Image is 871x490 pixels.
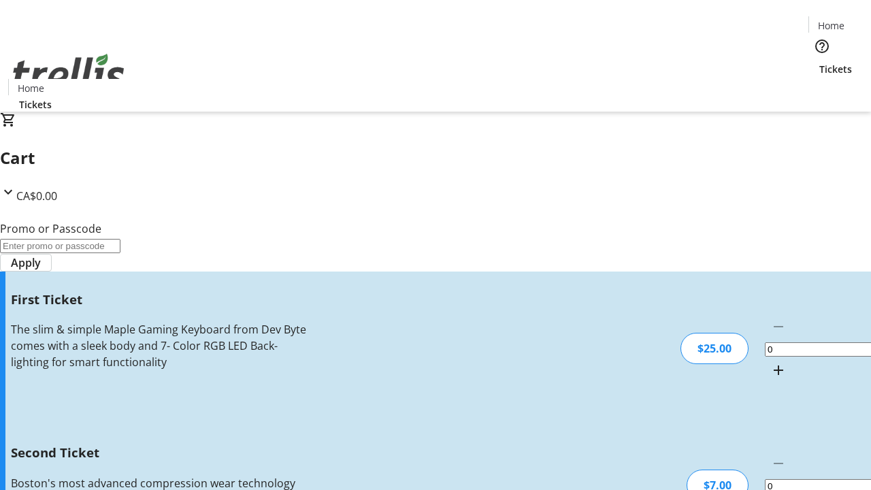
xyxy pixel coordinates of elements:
[8,39,129,107] img: Orient E2E Organization UZ4tP1Dm5l's Logo
[11,290,308,309] h3: First Ticket
[16,189,57,203] span: CA$0.00
[819,62,852,76] span: Tickets
[9,81,52,95] a: Home
[18,81,44,95] span: Home
[680,333,749,364] div: $25.00
[11,255,41,271] span: Apply
[765,357,792,384] button: Increment by one
[11,443,308,462] h3: Second Ticket
[818,18,844,33] span: Home
[809,18,853,33] a: Home
[11,321,308,370] div: The slim & simple Maple Gaming Keyboard from Dev Byte comes with a sleek body and 7- Color RGB LE...
[808,76,836,103] button: Cart
[8,97,63,112] a: Tickets
[808,62,863,76] a: Tickets
[19,97,52,112] span: Tickets
[808,33,836,60] button: Help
